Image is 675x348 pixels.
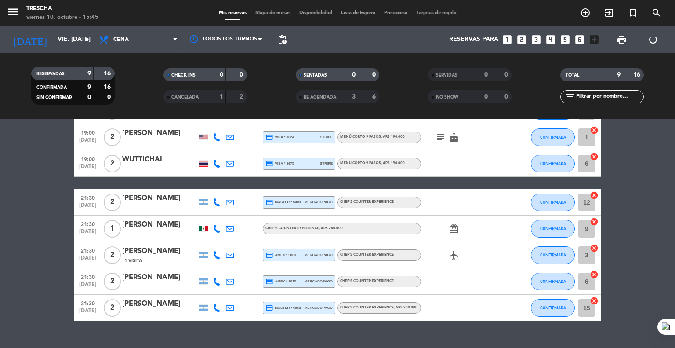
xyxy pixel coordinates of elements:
span: CONFIRMADA [540,200,566,205]
strong: 9 [87,84,91,90]
span: Lista de Espera [337,11,380,15]
span: CONFIRMADA [540,226,566,231]
i: cancel [590,217,599,226]
span: CONFIRMADA [540,253,566,257]
span: mercadopago [305,199,333,205]
span: mercadopago [305,252,333,258]
span: CONFIRMADA [540,135,566,139]
span: CONFIRMADA [540,279,566,284]
span: Mis reservas [214,11,251,15]
span: mercadopago [305,305,333,311]
span: CHECK INS [171,73,196,77]
span: 2 [104,194,121,211]
i: cancel [590,244,599,253]
i: looks_3 [530,34,542,45]
span: SENTADAS [304,73,327,77]
span: Reservas para [449,36,498,43]
strong: 6 [372,94,377,100]
span: visa * 3024 [265,133,294,141]
i: subject [435,132,446,143]
span: SIN CONFIRMAR [36,95,72,100]
span: master * 6852 [265,304,301,312]
button: CONFIRMADA [531,194,575,211]
button: CONFIRMADA [531,220,575,238]
i: credit_card [265,251,273,259]
span: amex * 3015 [265,278,296,286]
span: CANCELADA [171,95,199,99]
span: Tarjetas de regalo [412,11,461,15]
strong: 0 [504,94,510,100]
i: add_circle_outline [580,7,591,18]
button: menu [7,5,20,22]
i: credit_card [265,304,273,312]
i: add_box [588,34,600,45]
div: [PERSON_NAME] [122,193,197,204]
span: TOTAL [566,73,579,77]
i: cancel [590,297,599,305]
i: credit_card [265,160,273,168]
div: WUTTICHAI [122,154,197,165]
span: Menú corto 9 pasos [340,135,405,139]
div: [PERSON_NAME] [122,245,197,257]
span: stripe [320,161,333,166]
strong: 0 [504,72,510,78]
i: looks_4 [545,34,556,45]
strong: 0 [352,72,356,78]
i: filter_list [565,92,575,102]
i: looks_6 [574,34,585,45]
span: 21:30 [77,192,99,202]
i: cancel [590,126,599,135]
button: CONFIRMADA [531,128,575,146]
i: airplanemode_active [449,250,459,260]
span: RE AGENDADA [304,95,336,99]
i: looks_one [501,34,513,45]
input: Filtrar por nombre... [575,92,643,102]
span: , ARS 190.000 [381,161,405,165]
span: , ARS 280.000 [319,227,343,230]
span: 2 [104,128,121,146]
span: Chef's Counter Experience [340,200,394,204]
span: Cena [113,37,129,43]
strong: 0 [484,94,488,100]
span: CONFIRMADA [540,161,566,166]
div: [PERSON_NAME] [122,219,197,231]
i: power_settings_new [648,34,658,45]
span: 2 [104,299,121,317]
strong: 0 [240,72,245,78]
span: Disponibilidad [295,11,337,15]
i: card_giftcard [449,223,459,234]
span: pending_actions [277,34,287,45]
span: Chef's Counter Experience [340,306,417,309]
strong: 3 [352,94,356,100]
span: amex * 9863 [265,251,296,259]
span: Chef's Counter Experience [340,253,394,256]
i: search [651,7,662,18]
strong: 16 [104,84,112,90]
strong: 2 [240,94,245,100]
span: Chef's Counter Experience [265,227,343,230]
span: master * 5403 [265,198,301,206]
span: stripe [320,134,333,140]
span: visa * 3675 [265,160,294,168]
i: arrow_drop_down [82,34,92,45]
span: print [617,34,627,45]
i: menu [7,5,20,18]
strong: 0 [372,72,377,78]
i: cake [449,132,459,143]
span: NO SHOW [436,95,458,99]
button: CONFIRMADA [531,246,575,264]
span: 19:00 [77,127,99,137]
div: [PERSON_NAME] [122,298,197,310]
span: SERVIDAS [436,73,457,77]
span: 21:30 [77,219,99,229]
i: exit_to_app [604,7,614,18]
div: LOG OUT [637,26,668,53]
span: 21:30 [77,271,99,282]
span: , ARS 280.000 [394,306,417,309]
span: Pre-acceso [380,11,412,15]
i: turned_in_not [628,7,638,18]
i: cancel [590,152,599,161]
span: mercadopago [305,278,333,284]
span: Mapa de mesas [251,11,295,15]
button: CONFIRMADA [531,273,575,290]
